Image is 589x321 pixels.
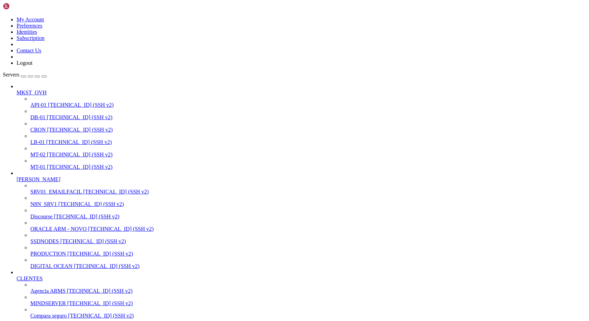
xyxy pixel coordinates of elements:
[30,164,586,170] a: MT-01 [TECHNICAL_ID] (SSH v2)
[30,214,52,219] span: Discourse
[58,201,124,207] span: [TECHNICAL_ID] (SSH v2)
[17,17,44,22] a: My Account
[17,176,586,183] a: [PERSON_NAME]
[3,3,42,10] img: Shellngn
[30,114,46,120] span: DB-01
[48,102,114,108] span: [TECHNICAL_ID] (SSH v2)
[30,139,586,145] a: LB-01 [TECHNICAL_ID] (SSH v2)
[30,238,586,245] a: SSDNODES [TECHNICAL_ID] (SSH v2)
[67,300,133,306] span: [TECHNICAL_ID] (SSH v2)
[30,195,586,207] li: N8N_SRV1 [TECHNICAL_ID] (SSH v2)
[46,139,112,145] span: [TECHNICAL_ID] (SSH v2)
[17,29,37,35] a: Identities
[30,313,586,319] a: Compara seguro [TECHNICAL_ID] (SSH v2)
[17,60,32,66] a: Logout
[47,152,112,157] span: [TECHNICAL_ID] (SSH v2)
[17,23,42,29] a: Preferences
[17,276,43,281] span: CLIENTES
[30,189,586,195] a: SRV01_EMAILFACIL [TECHNICAL_ID] (SSH v2)
[30,300,586,307] a: MINDSERVER [TECHNICAL_ID] (SSH v2)
[30,133,586,145] li: LB-01 [TECHNICAL_ID] (SSH v2)
[88,226,154,232] span: [TECHNICAL_ID] (SSH v2)
[30,263,586,269] a: DIGITAL OCEAN [TECHNICAL_ID] (SSH v2)
[30,226,586,232] a: ORACLE ARM - NOVO [TECHNICAL_ID] (SSH v2)
[30,145,586,158] li: MT-02 [TECHNICAL_ID] (SSH v2)
[17,170,586,269] li: [PERSON_NAME]
[30,282,586,294] li: Agencia ARMS [TECHNICAL_ID] (SSH v2)
[30,127,586,133] a: CRON [TECHNICAL_ID] (SSH v2)
[30,108,586,121] li: DB-01 [TECHNICAL_ID] (SSH v2)
[54,214,119,219] span: [TECHNICAL_ID] (SSH v2)
[47,164,112,170] span: [TECHNICAL_ID] (SSH v2)
[47,127,112,133] span: [TECHNICAL_ID] (SSH v2)
[30,300,66,306] span: MINDSERVER
[83,189,149,195] span: [TECHNICAL_ID] (SSH v2)
[30,214,586,220] a: Discourse [TECHNICAL_ID] (SSH v2)
[30,220,586,232] li: ORACLE ARM - NOVO [TECHNICAL_ID] (SSH v2)
[30,313,67,319] span: Compara seguro
[30,164,46,170] span: MT-01
[30,201,57,207] span: N8N_SRV1
[30,152,586,158] a: MT-02 [TECHNICAL_ID] (SSH v2)
[17,35,45,41] a: Subscription
[30,183,586,195] li: SRV01_EMAILFACIL [TECHNICAL_ID] (SSH v2)
[30,139,45,145] span: LB-01
[30,152,46,157] span: MT-02
[30,288,586,294] a: Agencia ARMS [TECHNICAL_ID] (SSH v2)
[30,121,586,133] li: CRON [TECHNICAL_ID] (SSH v2)
[30,102,586,108] a: API-01 [TECHNICAL_ID] (SSH v2)
[30,263,72,269] span: DIGITAL OCEAN
[3,72,19,77] span: Servers
[67,288,132,294] span: [TECHNICAL_ID] (SSH v2)
[17,276,586,282] a: CLIENTES
[17,48,41,53] a: Contact Us
[30,232,586,245] li: SSDNODES [TECHNICAL_ID] (SSH v2)
[17,83,586,170] li: MKST_OVH
[60,238,126,244] span: [TECHNICAL_ID] (SSH v2)
[17,90,47,95] span: MKST_OVH
[17,176,60,182] span: [PERSON_NAME]
[3,72,47,77] a: Servers
[30,251,66,257] span: PRODUCTION
[30,189,82,195] span: SRV01_EMAILFACIL
[30,158,586,170] li: MT-01 [TECHNICAL_ID] (SSH v2)
[30,96,586,108] li: API-01 [TECHNICAL_ID] (SSH v2)
[30,114,586,121] a: DB-01 [TECHNICAL_ID] (SSH v2)
[74,263,139,269] span: [TECHNICAL_ID] (SSH v2)
[30,294,586,307] li: MINDSERVER [TECHNICAL_ID] (SSH v2)
[30,245,586,257] li: PRODUCTION [TECHNICAL_ID] (SSH v2)
[30,288,66,294] span: Agencia ARMS
[30,201,586,207] a: N8N_SRV1 [TECHNICAL_ID] (SSH v2)
[17,90,586,96] a: MKST_OVH
[30,238,59,244] span: SSDNODES
[30,226,87,232] span: ORACLE ARM - NOVO
[47,114,112,120] span: [TECHNICAL_ID] (SSH v2)
[30,102,47,108] span: API-01
[68,313,134,319] span: [TECHNICAL_ID] (SSH v2)
[30,207,586,220] li: Discourse [TECHNICAL_ID] (SSH v2)
[30,257,586,269] li: DIGITAL OCEAN [TECHNICAL_ID] (SSH v2)
[67,251,133,257] span: [TECHNICAL_ID] (SSH v2)
[30,127,46,133] span: CRON
[30,251,586,257] a: PRODUCTION [TECHNICAL_ID] (SSH v2)
[30,307,586,319] li: Compara seguro [TECHNICAL_ID] (SSH v2)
